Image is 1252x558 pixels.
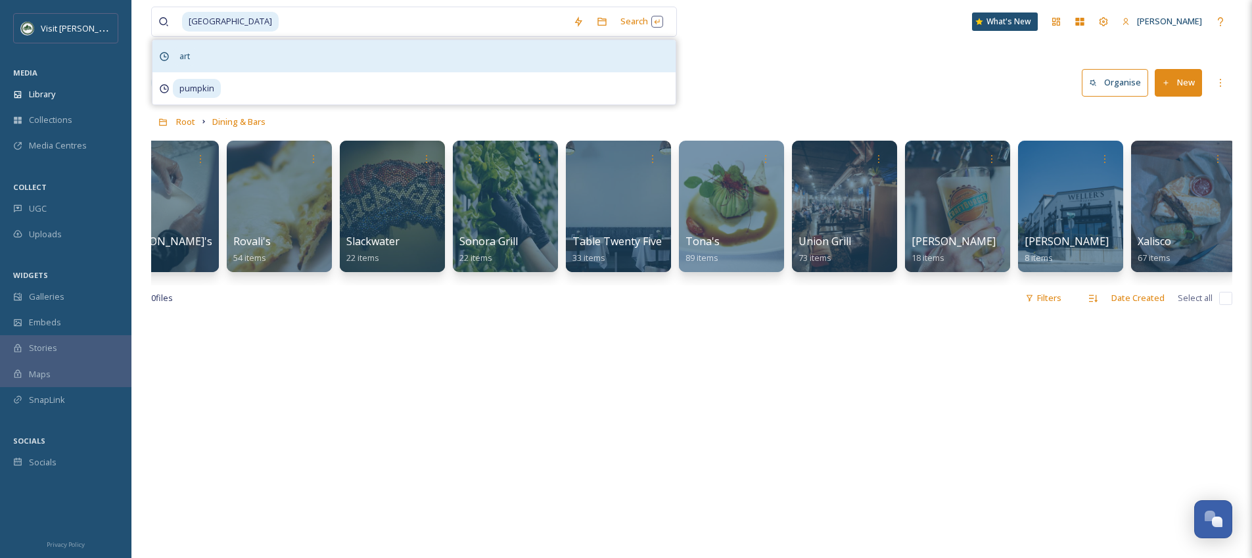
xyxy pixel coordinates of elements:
[13,436,45,446] span: SOCIALS
[13,182,47,192] span: COLLECT
[29,139,87,152] span: Media Centres
[614,9,670,34] div: Search
[1082,69,1148,96] button: Organise
[29,88,55,101] span: Library
[459,252,492,264] span: 22 items
[972,12,1038,31] a: What's New
[233,252,266,264] span: 54 items
[173,47,197,66] span: art
[1025,252,1053,264] span: 8 items
[1137,15,1202,27] span: [PERSON_NAME]
[29,456,57,469] span: Socials
[685,235,720,264] a: Tona's89 items
[29,291,64,303] span: Galleries
[799,234,851,248] span: Union Grill
[212,116,266,128] span: Dining & Bars
[1105,285,1171,311] div: Date Created
[1025,234,1109,248] span: [PERSON_NAME]
[29,228,62,241] span: Uploads
[13,270,48,280] span: WIDGETS
[572,234,662,248] span: Table Twenty Five
[572,252,605,264] span: 33 items
[1138,235,1171,264] a: Xalisco67 items
[1115,9,1209,34] a: [PERSON_NAME]
[1155,69,1202,96] button: New
[212,114,266,129] a: Dining & Bars
[29,202,47,215] span: UGC
[459,234,518,248] span: Sonora Grill
[1138,252,1171,264] span: 67 items
[176,116,195,128] span: Root
[1178,292,1213,304] span: Select all
[799,235,851,264] a: Union Grill73 items
[29,342,57,354] span: Stories
[29,368,51,381] span: Maps
[29,316,61,329] span: Embeds
[1194,500,1232,538] button: Open Chat
[685,234,720,248] span: Tona's
[1138,234,1171,248] span: Xalisco
[173,79,221,98] span: pumpkin
[346,252,379,264] span: 22 items
[13,68,37,78] span: MEDIA
[459,235,518,264] a: Sonora Grill22 items
[47,540,85,549] span: Privacy Policy
[1025,235,1109,264] a: [PERSON_NAME]8 items
[21,22,34,35] img: Unknown.png
[346,234,400,248] span: Slackwater
[233,234,271,248] span: Rovali's
[912,235,996,264] a: [PERSON_NAME]18 items
[799,252,831,264] span: 73 items
[41,22,124,34] span: Visit [PERSON_NAME]
[176,114,195,129] a: Root
[47,536,85,551] a: Privacy Policy
[120,235,212,264] a: [PERSON_NAME]'s
[29,114,72,126] span: Collections
[233,235,271,264] a: Rovali's54 items
[1019,285,1068,311] div: Filters
[912,234,996,248] span: [PERSON_NAME]
[182,12,279,31] span: [GEOGRAPHIC_DATA]
[151,292,173,304] span: 0 file s
[572,235,662,264] a: Table Twenty Five33 items
[346,235,400,264] a: Slackwater22 items
[29,394,65,406] span: SnapLink
[685,252,718,264] span: 89 items
[120,234,212,248] span: [PERSON_NAME]'s
[912,252,944,264] span: 18 items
